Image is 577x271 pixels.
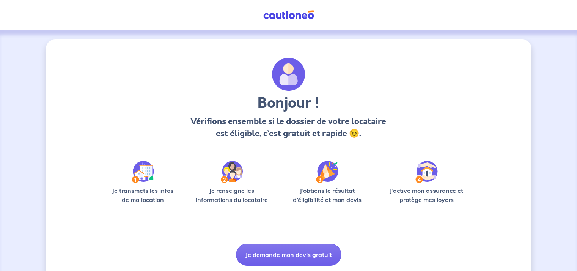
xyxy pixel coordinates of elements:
[382,186,471,204] p: J’active mon assurance et protège mes loyers
[316,161,338,183] img: /static/f3e743aab9439237c3e2196e4328bba9/Step-3.svg
[107,186,179,204] p: Je transmets les infos de ma location
[272,58,305,91] img: archivate
[221,161,243,183] img: /static/c0a346edaed446bb123850d2d04ad552/Step-2.svg
[260,10,317,20] img: Cautioneo
[191,186,273,204] p: Je renseigne les informations du locataire
[415,161,438,183] img: /static/bfff1cf634d835d9112899e6a3df1a5d/Step-4.svg
[189,94,388,112] h3: Bonjour !
[132,161,154,183] img: /static/90a569abe86eec82015bcaae536bd8e6/Step-1.svg
[285,186,370,204] p: J’obtiens le résultat d’éligibilité et mon devis
[189,115,388,140] p: Vérifions ensemble si le dossier de votre locataire est éligible, c’est gratuit et rapide 😉.
[236,244,341,266] button: Je demande mon devis gratuit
